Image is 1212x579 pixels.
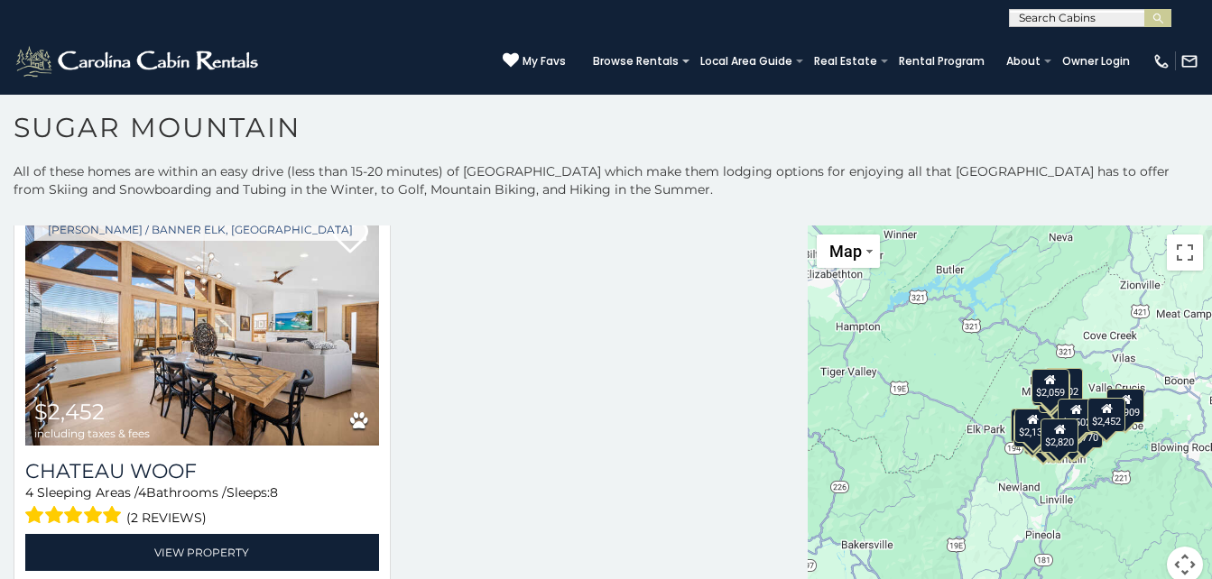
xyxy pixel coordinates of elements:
img: Chateau Woof [25,209,379,446]
a: Chateau Woof [25,459,379,483]
img: White-1-2.png [14,43,264,79]
button: Change map style [817,234,880,268]
div: $2,132 [1014,409,1052,443]
span: My Favs [523,53,566,69]
a: Real Estate [805,49,886,74]
a: Chateau Woof $2,452 including taxes & fees [25,209,379,446]
a: My Favs [503,52,566,70]
span: $2,452 [34,399,105,425]
span: Map [829,242,862,261]
div: $2,452 [1087,398,1125,432]
div: $1,502 [1058,399,1096,433]
div: $2,059 [1032,369,1069,403]
button: Toggle fullscreen view [1167,234,1203,271]
a: Rental Program [890,49,994,74]
img: mail-regular-white.png [1180,52,1198,70]
span: 8 [270,484,278,501]
div: $2,891 [1013,413,1051,447]
a: View Property [25,534,379,571]
div: $1,909 [1106,389,1144,423]
a: [PERSON_NAME] / Banner Elk, [GEOGRAPHIC_DATA] [34,218,366,241]
span: 4 [138,484,146,501]
a: Local Area Guide [691,49,801,74]
div: $2,817 [1011,409,1049,443]
span: 4 [25,484,33,501]
div: $2,820 [1041,418,1078,453]
span: including taxes & fees [34,427,150,439]
div: Sleeping Areas / Bathrooms / Sleeps: [25,483,379,529]
a: Owner Login [1053,49,1139,74]
a: Browse Rentals [584,49,688,74]
a: About [997,49,1050,74]
span: (2 reviews) [126,506,207,529]
img: phone-regular-white.png [1152,52,1170,70]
